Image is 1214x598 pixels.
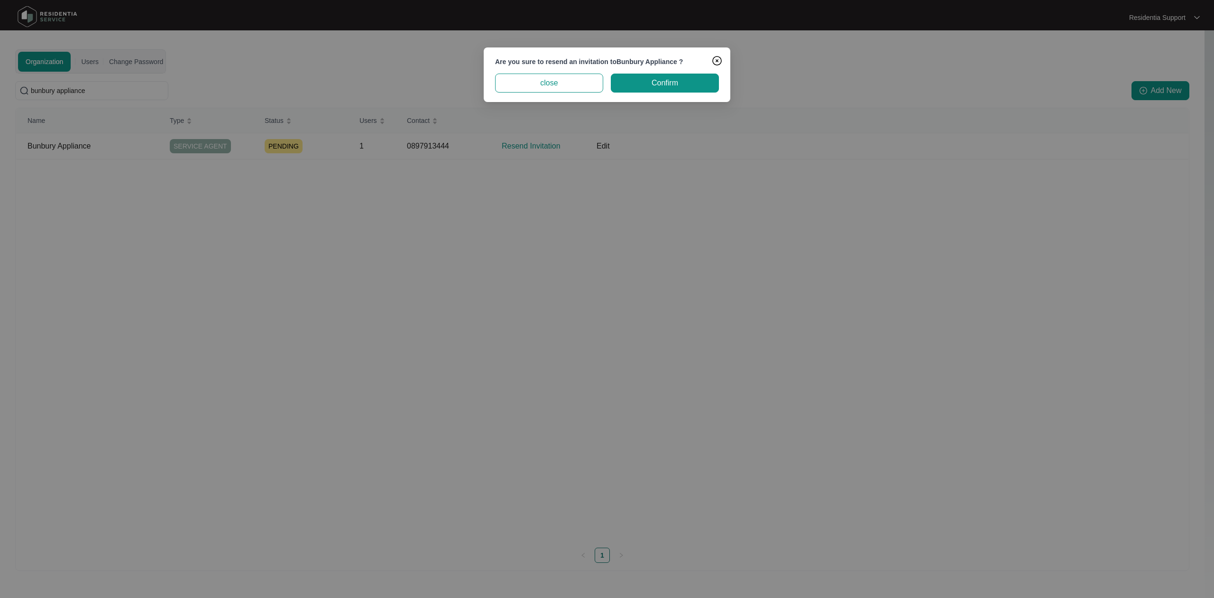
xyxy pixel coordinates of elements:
[611,74,719,93] button: Confirm
[652,77,678,89] span: Confirm
[495,57,719,66] p: Are you sure to resend an invitation to Bunbury Appliance ?
[540,77,558,89] span: close
[711,55,723,66] img: closeCircle
[495,74,603,93] button: close
[709,53,725,68] button: Close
